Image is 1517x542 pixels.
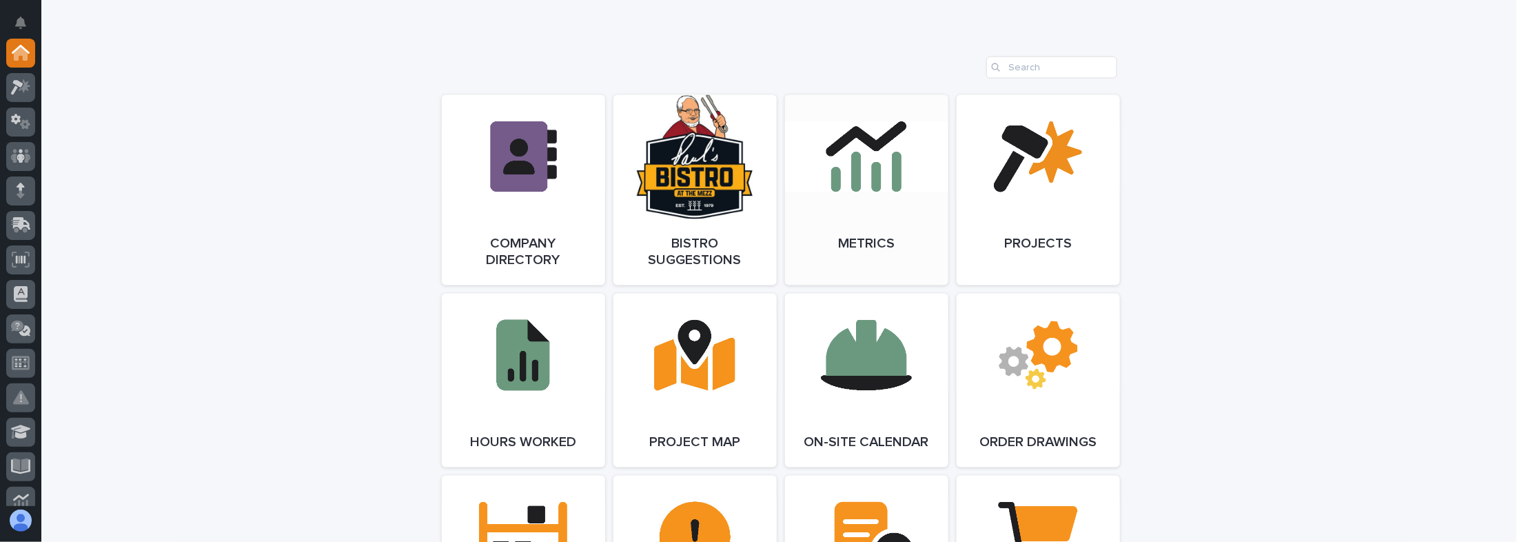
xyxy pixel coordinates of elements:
input: Search [986,57,1117,79]
a: Projects [957,95,1120,285]
a: On-Site Calendar [785,294,948,468]
a: Metrics [785,95,948,285]
button: users-avatar [6,506,35,535]
button: Notifications [6,8,35,37]
a: Order Drawings [957,294,1120,468]
div: Notifications [17,17,35,39]
a: Bistro Suggestions [613,95,777,285]
a: Company Directory [442,95,605,285]
a: Hours Worked [442,294,605,468]
a: Project Map [613,294,777,468]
